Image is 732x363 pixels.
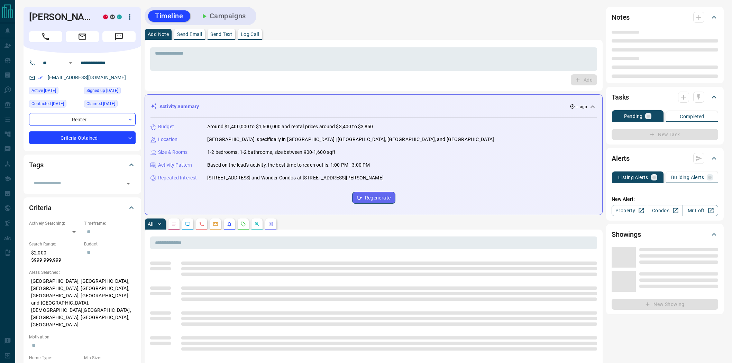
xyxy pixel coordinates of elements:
[207,136,494,143] p: [GEOGRAPHIC_DATA], specifically in [GEOGRAPHIC_DATA] | [GEOGRAPHIC_DATA], [GEOGRAPHIC_DATA], and ...
[48,75,126,80] a: [EMAIL_ADDRESS][DOMAIN_NAME]
[117,15,122,19] div: condos.ca
[31,87,56,94] span: Active [DATE]
[612,12,630,23] h2: Notes
[193,10,253,22] button: Campaigns
[29,159,43,170] h2: Tags
[84,220,136,226] p: Timeframe:
[171,221,177,227] svg: Notes
[647,205,683,216] a: Condos
[213,221,218,227] svg: Emails
[29,355,81,361] p: Home Type:
[29,11,93,22] h1: [PERSON_NAME]
[84,355,136,361] p: Min Size:
[66,31,99,42] span: Email
[612,92,629,103] h2: Tasks
[612,229,641,240] h2: Showings
[66,59,75,67] button: Open
[29,87,81,96] div: Mon Aug 11 2025
[148,32,169,37] p: Add Note
[102,31,136,42] span: Message
[29,199,136,216] div: Criteria
[148,222,153,226] p: All
[31,100,64,107] span: Contacted [DATE]
[210,32,232,37] p: Send Text
[158,161,192,169] p: Activity Pattern
[618,175,648,180] p: Listing Alerts
[29,113,136,126] div: Renter
[29,241,81,247] p: Search Range:
[576,104,587,110] p: -- ago
[29,202,52,213] h2: Criteria
[683,205,718,216] a: Mr.Loft
[29,100,81,110] div: Wed Aug 13 2025
[29,276,136,331] p: [GEOGRAPHIC_DATA], [GEOGRAPHIC_DATA], [GEOGRAPHIC_DATA], [GEOGRAPHIC_DATA], [GEOGRAPHIC_DATA], [G...
[148,10,190,22] button: Timeline
[241,32,259,37] p: Log Call
[29,157,136,173] div: Tags
[158,149,188,156] p: Size & Rooms
[150,100,597,113] div: Activity Summary-- ago
[227,221,232,227] svg: Listing Alerts
[158,136,177,143] p: Location
[612,205,647,216] a: Property
[29,247,81,266] p: $2,000 - $999,999,999
[29,220,81,226] p: Actively Searching:
[612,89,718,105] div: Tasks
[123,179,133,188] button: Open
[38,75,43,80] svg: Email Verified
[103,15,108,19] div: property.ca
[268,221,274,227] svg: Agent Actions
[254,221,260,227] svg: Opportunities
[29,334,136,340] p: Motivation:
[86,87,118,94] span: Signed up [DATE]
[612,9,718,26] div: Notes
[671,175,704,180] p: Building Alerts
[86,100,115,107] span: Claimed [DATE]
[29,31,62,42] span: Call
[29,131,136,144] div: Criteria Obtained
[624,114,643,119] p: Pending
[158,123,174,130] p: Budget
[110,15,115,19] div: mrloft.ca
[207,174,384,181] p: [STREET_ADDRESS] and Wonder Condos at [STREET_ADDRESS][PERSON_NAME]
[612,150,718,167] div: Alerts
[199,221,204,227] svg: Calls
[185,221,191,227] svg: Lead Browsing Activity
[240,221,246,227] svg: Requests
[177,32,202,37] p: Send Email
[612,196,718,203] p: New Alert:
[207,123,373,130] p: Around $1,400,000 to $1,600,000 and rental prices around $3,400 to $3,850
[612,226,718,243] div: Showings
[159,103,199,110] p: Activity Summary
[29,269,136,276] p: Areas Searched:
[84,87,136,96] div: Tue May 05 2020
[680,114,704,119] p: Completed
[207,161,370,169] p: Based on the lead's activity, the best time to reach out is: 1:00 PM - 3:00 PM
[158,174,197,181] p: Repeated Interest
[84,241,136,247] p: Budget:
[84,100,136,110] div: Tue Jul 06 2021
[612,153,630,164] h2: Alerts
[207,149,336,156] p: 1-2 bedrooms, 1-2 bathrooms, size between 900-1,600 sqft
[352,192,395,204] button: Regenerate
